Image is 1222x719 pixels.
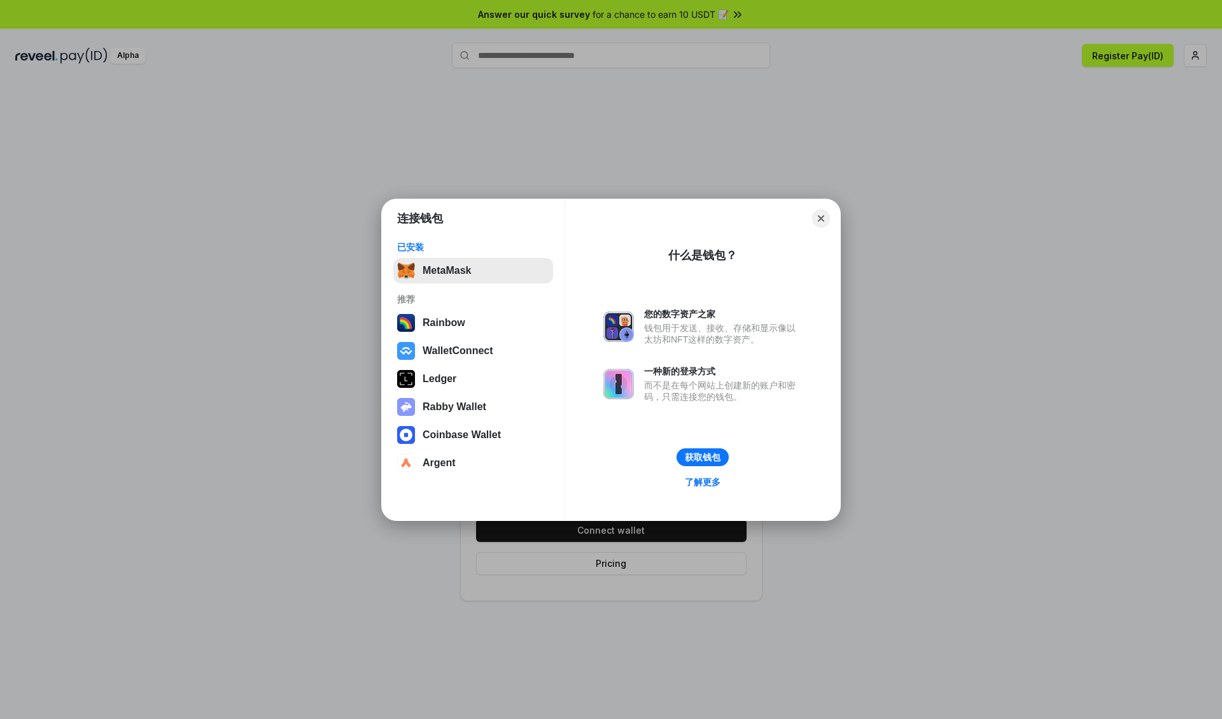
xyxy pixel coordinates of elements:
[393,422,553,448] button: Coinbase Wallet
[423,429,501,441] div: Coinbase Wallet
[677,448,729,466] button: 获取钱包
[397,342,415,360] img: svg+xml,%3Csvg%20width%3D%2228%22%20height%3D%2228%22%20viewBox%3D%220%200%2028%2028%22%20fill%3D...
[397,370,415,388] img: svg+xml,%3Csvg%20xmlns%3D%22http%3A%2F%2Fwww.w3.org%2F2000%2Fsvg%22%20width%3D%2228%22%20height%3...
[393,366,553,392] button: Ledger
[423,457,456,469] div: Argent
[397,211,443,226] h1: 连接钱包
[685,452,720,463] div: 获取钱包
[644,366,802,377] div: 一种新的登录方式
[812,210,830,227] button: Close
[393,450,553,476] button: Argent
[393,338,553,364] button: WalletConnect
[423,317,465,329] div: Rainbow
[397,398,415,416] img: svg+xml,%3Csvg%20xmlns%3D%22http%3A%2F%2Fwww.w3.org%2F2000%2Fsvg%22%20fill%3D%22none%22%20viewBox...
[423,373,456,385] div: Ledger
[423,401,486,413] div: Rabby Wallet
[397,262,415,280] img: svg+xml,%3Csvg%20fill%3D%22none%22%20height%3D%2233%22%20viewBox%3D%220%200%2035%2033%22%20width%...
[668,248,737,263] div: 什么是钱包？
[644,308,802,320] div: 您的数字资产之家
[397,314,415,332] img: svg+xml,%3Csvg%20width%3D%22120%22%20height%3D%22120%22%20viewBox%3D%220%200%20120%20120%22%20fil...
[603,369,634,399] img: svg+xml,%3Csvg%20xmlns%3D%22http%3A%2F%2Fwww.w3.org%2F2000%2Fsvg%22%20fill%3D%22none%22%20viewBox...
[644,322,802,345] div: 钱包用于发送、接收、存储和显示像以太坊和NFT这样的数字资产。
[393,310,553,336] button: Rainbow
[603,311,634,342] img: svg+xml,%3Csvg%20xmlns%3D%22http%3A%2F%2Fwww.w3.org%2F2000%2Fsvg%22%20fill%3D%22none%22%20viewBox...
[644,380,802,402] div: 而不是在每个网站上创建新的账户和密码，只需连接您的钱包。
[685,476,720,488] div: 了解更多
[393,258,553,283] button: MetaMask
[397,426,415,444] img: svg+xml,%3Csvg%20width%3D%2228%22%20height%3D%2228%22%20viewBox%3D%220%200%2028%2028%22%20fill%3D...
[677,474,728,490] a: 了解更多
[423,345,493,357] div: WalletConnect
[397,241,549,253] div: 已安装
[397,454,415,472] img: svg+xml,%3Csvg%20width%3D%2228%22%20height%3D%2228%22%20viewBox%3D%220%200%2028%2028%22%20fill%3D...
[423,265,471,276] div: MetaMask
[393,394,553,420] button: Rabby Wallet
[397,294,549,305] div: 推荐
